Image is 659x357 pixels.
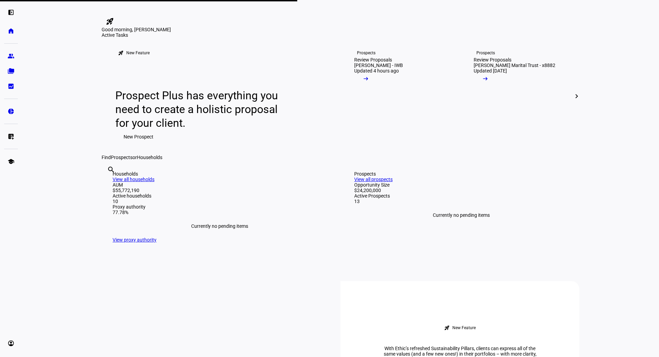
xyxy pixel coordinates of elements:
[463,38,577,155] a: ProspectsReview Proposals[PERSON_NAME] Marital Trust - x8882Updated [DATE]
[8,68,14,75] eth-mat-symbol: folder_copy
[4,104,18,118] a: pie_chart
[107,175,108,183] input: Enter name of prospect or household
[354,171,568,177] div: Prospects
[354,57,392,63] div: Review Proposals
[354,68,399,74] div: Updated 4 hours ago
[102,27,579,32] div: Good morning, [PERSON_NAME]
[8,83,14,90] eth-mat-symbol: bid_landscape
[113,177,154,182] a: View all households
[482,75,489,82] mat-icon: arrow_right_alt
[113,204,327,210] div: Proxy authority
[113,237,157,243] a: View proxy authority
[106,17,114,25] mat-icon: rocket_launch
[102,155,579,160] div: Find or
[113,193,327,199] div: Active households
[474,63,555,68] div: [PERSON_NAME] Marital Trust - x8882
[444,325,450,331] mat-icon: rocket_launch
[357,50,375,56] div: Prospects
[452,325,476,331] div: New Feature
[354,199,568,204] div: 13
[4,49,18,63] a: group
[8,340,14,347] eth-mat-symbol: account_circle
[474,68,507,74] div: Updated [DATE]
[4,79,18,93] a: bid_landscape
[354,193,568,199] div: Active Prospects
[113,199,327,204] div: 10
[8,27,14,34] eth-mat-symbol: home
[476,50,495,56] div: Prospects
[102,32,579,38] div: Active Tasks
[8,53,14,59] eth-mat-symbol: group
[8,9,14,16] eth-mat-symbol: left_panel_open
[4,64,18,78] a: folder_copy
[354,63,403,68] div: [PERSON_NAME] - IWB
[113,188,327,193] div: $55,772,190
[113,210,327,215] div: 77.78%
[115,130,162,144] button: New Prospect
[354,188,568,193] div: $24,200,000
[474,57,511,63] div: Review Proposals
[107,166,115,174] mat-icon: search
[113,182,327,188] div: AUM
[354,177,393,182] a: View all prospects
[354,182,568,188] div: Opportunity Size
[573,92,581,100] mat-icon: chevron_right
[354,204,568,226] div: Currently no pending items
[124,130,153,144] span: New Prospect
[362,75,369,82] mat-icon: arrow_right_alt
[115,89,285,130] div: Prospect Plus has everything you need to create a holistic proposal for your client.
[137,155,162,160] span: Households
[113,171,327,177] div: Households
[113,215,327,237] div: Currently no pending items
[111,155,132,160] span: Prospects
[118,50,124,56] mat-icon: rocket_launch
[8,108,14,115] eth-mat-symbol: pie_chart
[343,38,457,155] a: ProspectsReview Proposals[PERSON_NAME] - IWBUpdated 4 hours ago
[126,50,150,56] div: New Feature
[4,24,18,38] a: home
[8,158,14,165] eth-mat-symbol: school
[8,133,14,140] eth-mat-symbol: list_alt_add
